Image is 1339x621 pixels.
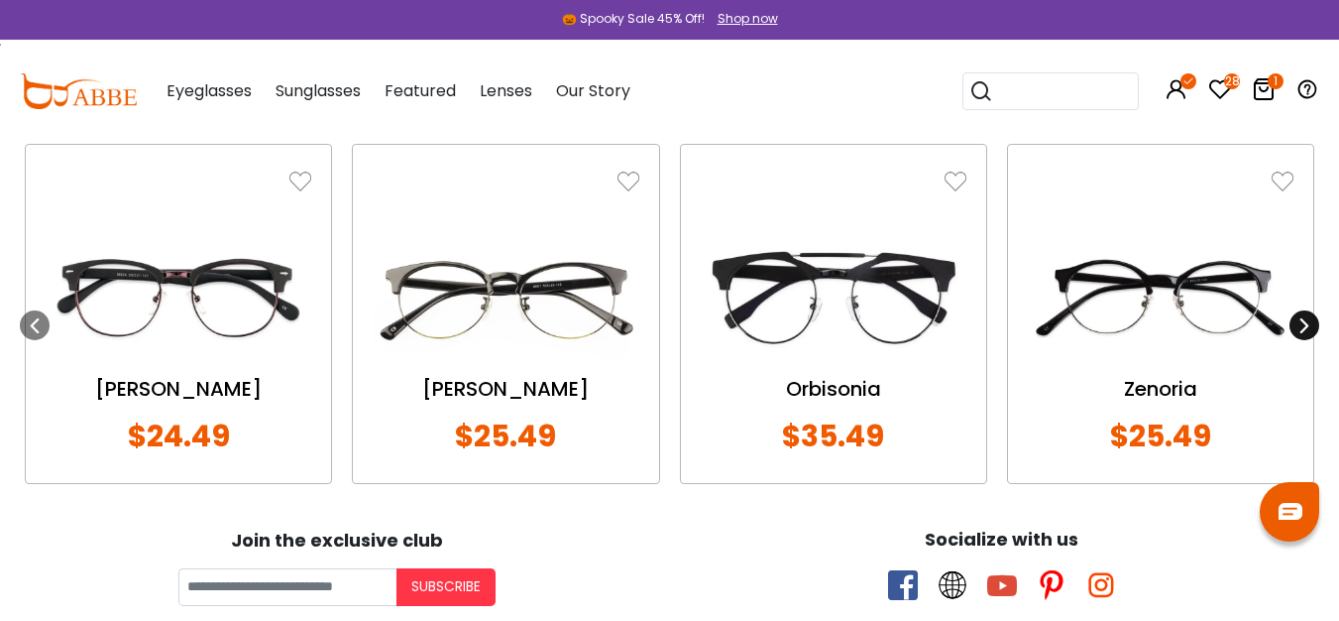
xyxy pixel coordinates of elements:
[782,415,884,457] span: $35.49
[1224,73,1240,89] i: 28
[20,73,137,109] img: abbeglasses.com
[938,570,967,600] span: twitter
[385,79,456,102] span: Featured
[617,171,639,192] img: like
[1208,81,1232,104] a: 28
[708,10,778,27] a: Shop now
[46,374,311,404] a: [PERSON_NAME]
[15,523,660,554] div: Join the exclusive club
[167,79,252,102] span: Eyeglasses
[128,415,230,457] span: $24.49
[46,231,311,364] img: Chad
[718,10,778,28] div: Shop now
[701,231,966,364] img: Orbisonia
[1086,570,1116,600] span: instagram
[276,79,361,102] span: Sunglasses
[289,171,311,192] img: like
[1252,81,1276,104] a: 1
[1037,570,1066,600] span: pinterest
[562,10,705,28] div: 🎃 Spooky Sale 45% Off!
[373,231,638,364] img: Luna
[1272,171,1293,192] img: like
[480,79,532,102] span: Lenses
[701,374,966,404] a: Orbisonia
[1268,73,1283,89] i: 1
[373,374,638,404] a: [PERSON_NAME]
[455,415,556,457] span: $25.49
[396,568,496,606] button: Subscribe
[945,171,966,192] img: like
[888,570,918,600] span: facebook
[178,568,396,606] input: Your email
[987,570,1017,600] span: youtube
[1110,415,1211,457] span: $25.49
[680,526,1325,553] div: Socialize with us
[1028,231,1293,364] img: Zenoria
[1028,374,1293,404] a: Zenoria
[556,79,630,102] span: Our Story
[1279,503,1302,520] img: chat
